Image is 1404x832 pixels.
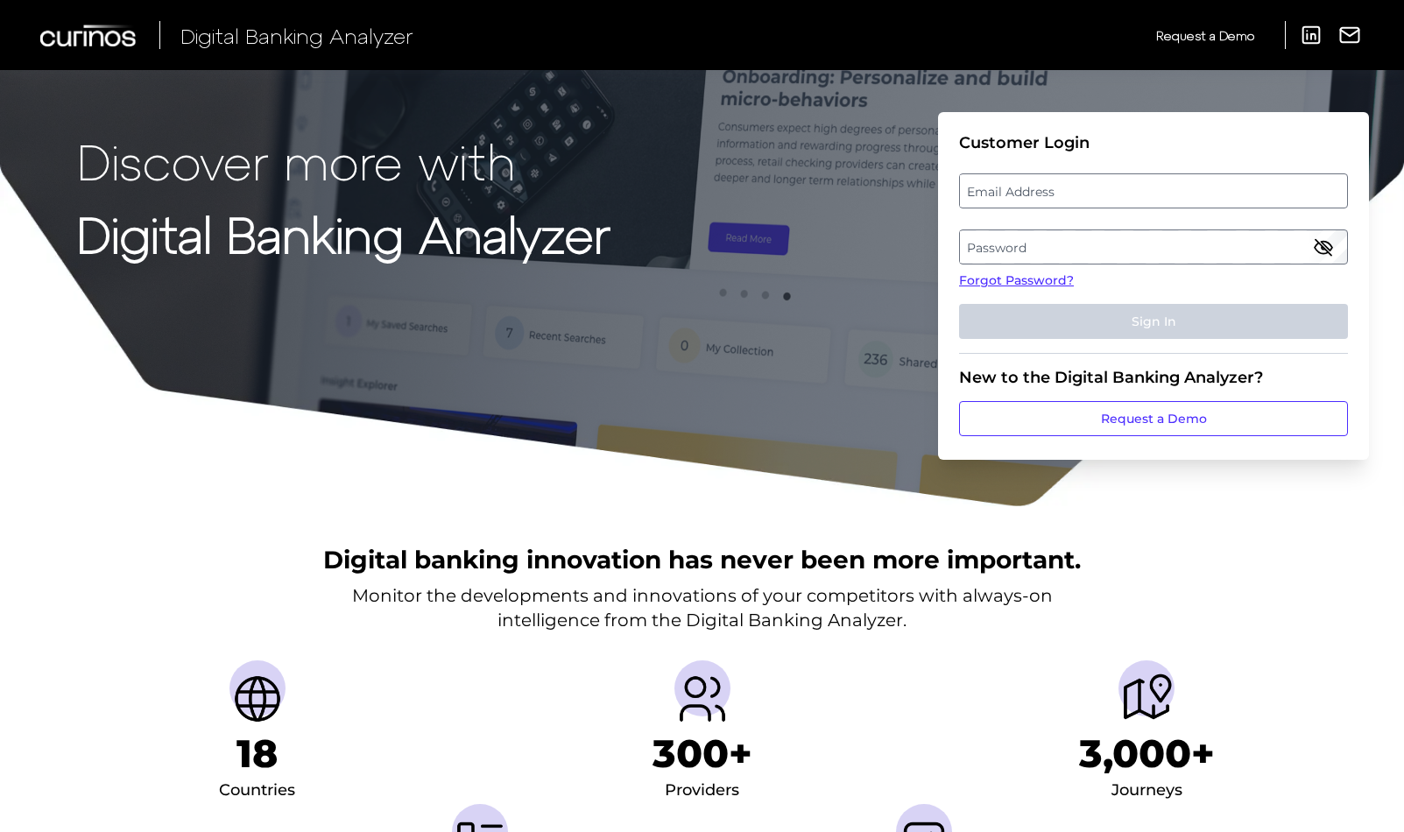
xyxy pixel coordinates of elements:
[959,133,1348,152] div: Customer Login
[959,401,1348,436] a: Request a Demo
[960,175,1346,207] label: Email Address
[674,671,730,727] img: Providers
[1156,28,1254,43] span: Request a Demo
[180,23,413,48] span: Digital Banking Analyzer
[1111,777,1182,805] div: Journeys
[352,583,1053,632] p: Monitor the developments and innovations of your competitors with always-on intelligence from the...
[323,543,1081,576] h2: Digital banking innovation has never been more important.
[959,304,1348,339] button: Sign In
[229,671,286,727] img: Countries
[960,231,1346,263] label: Password
[1118,671,1175,727] img: Journeys
[236,730,278,777] h1: 18
[77,204,610,263] strong: Digital Banking Analyzer
[77,133,610,188] p: Discover more with
[959,368,1348,387] div: New to the Digital Banking Analyzer?
[219,777,295,805] div: Countries
[40,25,138,46] img: Curinos
[653,730,752,777] h1: 300+
[1079,730,1215,777] h1: 3,000+
[959,271,1348,290] a: Forgot Password?
[665,777,739,805] div: Providers
[1156,21,1254,50] a: Request a Demo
